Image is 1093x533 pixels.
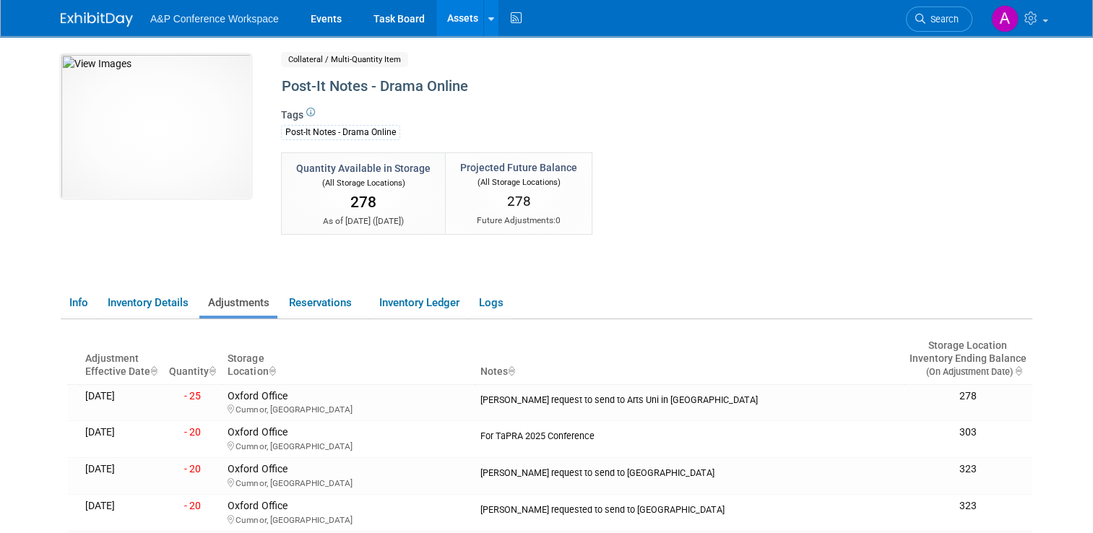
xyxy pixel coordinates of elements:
[228,500,469,526] div: Oxford Office
[280,290,368,316] a: Reservations
[228,463,469,489] div: Oxford Office
[910,426,1027,439] div: 303
[460,175,577,188] div: (All Storage Locations)
[906,6,972,32] a: Search
[991,5,1019,32] img: Anna Roberts
[228,513,469,526] div: Cumnor, [GEOGRAPHIC_DATA]
[480,500,897,516] div: [PERSON_NAME] requested to send to [GEOGRAPHIC_DATA]
[99,290,196,316] a: Inventory Details
[61,290,96,316] a: Info
[184,463,201,474] span: - 20
[79,384,163,421] td: [DATE]
[910,463,1027,476] div: 323
[507,193,531,209] span: 278
[910,500,1027,513] div: 323
[376,216,401,226] span: [DATE]
[199,290,277,316] a: Adjustments
[904,334,1032,384] th: Storage LocationInventory Ending Balance (On Adjustment Date) : activate to sort column ascending
[480,390,897,406] div: [PERSON_NAME] request to send to Arts Uni in [GEOGRAPHIC_DATA]
[277,74,922,100] div: Post-It Notes - Drama Online
[150,13,279,25] span: A&P Conference Workspace
[296,175,431,189] div: (All Storage Locations)
[79,334,163,384] th: Adjustment Effective Date : activate to sort column ascending
[556,215,561,225] span: 0
[228,390,469,416] div: Oxford Office
[296,215,431,227] div: As of [DATE] ( )
[296,161,431,175] div: Quantity Available in Storage
[228,476,469,489] div: Cumnor, [GEOGRAPHIC_DATA]
[184,390,201,402] span: - 25
[281,108,922,149] div: Tags
[79,458,163,495] td: [DATE]
[184,426,201,438] span: - 20
[371,290,467,316] a: Inventory Ledger
[79,421,163,458] td: [DATE]
[460,160,577,175] div: Projected Future Balance
[480,463,897,479] div: [PERSON_NAME] request to send to [GEOGRAPHIC_DATA]
[281,125,400,140] div: Post-It Notes - Drama Online
[460,214,577,227] div: Future Adjustments:
[480,426,897,442] div: For TaPRA 2025 Conference
[228,402,469,415] div: Cumnor, [GEOGRAPHIC_DATA]
[475,334,903,384] th: Notes : activate to sort column ascending
[222,334,475,384] th: Storage Location : activate to sort column ascending
[914,366,1013,377] span: (On Adjustment Date)
[61,12,133,27] img: ExhibitDay
[163,334,222,384] th: Quantity : activate to sort column ascending
[184,500,201,511] span: - 20
[910,390,1027,403] div: 278
[350,194,376,211] span: 278
[61,54,251,199] img: View Images
[79,495,163,532] td: [DATE]
[925,14,959,25] span: Search
[281,52,408,67] span: Collateral / Multi-Quantity Item
[470,290,511,316] a: Logs
[228,426,469,452] div: Oxford Office
[228,439,469,452] div: Cumnor, [GEOGRAPHIC_DATA]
